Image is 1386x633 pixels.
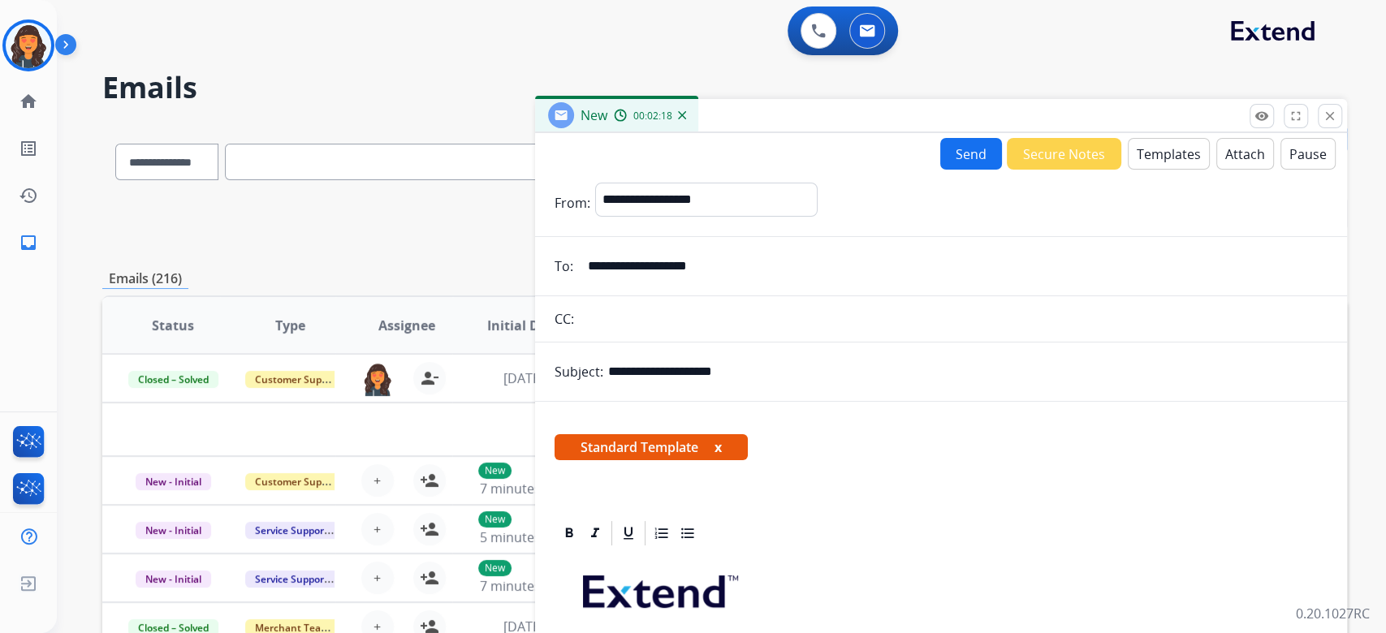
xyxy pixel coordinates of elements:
span: 00:02:18 [633,110,672,123]
img: avatar [6,23,51,68]
button: Secure Notes [1007,138,1121,170]
span: Closed – Solved [128,371,218,388]
span: Assignee [378,316,435,335]
div: Italic [583,521,607,545]
p: 0.20.1027RC [1296,604,1370,623]
span: New [581,106,607,124]
div: Bullet List [676,521,700,545]
div: Ordered List [650,521,674,545]
button: Pause [1280,138,1336,170]
span: New - Initial [136,522,211,539]
p: From: [555,193,590,213]
div: Underline [616,521,641,545]
mat-icon: remove_red_eye [1254,109,1269,123]
span: 5 minutes ago [480,528,567,546]
span: New - Initial [136,571,211,588]
mat-icon: person_remove [420,368,439,388]
span: 7 minutes ago [480,480,567,497]
button: x [715,437,722,457]
span: Standard Template [555,434,748,460]
p: New [478,463,512,479]
button: + [361,562,394,594]
mat-icon: person_add [420,519,439,539]
mat-icon: person_add [420,568,439,588]
button: Attach [1216,138,1274,170]
p: Subject: [555,362,603,381]
span: Service Support [245,571,338,588]
p: Emails (216) [102,269,188,289]
mat-icon: person_add [420,471,439,490]
span: Initial Date [486,316,559,335]
span: Type [275,316,305,335]
span: Service Support [245,522,338,539]
span: [DATE] [503,369,543,387]
mat-icon: inbox [19,233,38,252]
mat-icon: home [19,92,38,111]
span: Customer Support [245,371,351,388]
span: + [373,519,381,539]
span: Status [152,316,194,335]
p: New [478,511,512,527]
p: New [478,560,512,576]
p: CC: [555,309,574,329]
mat-icon: list_alt [19,139,38,158]
mat-icon: fullscreen [1289,109,1303,123]
div: Bold [557,521,581,545]
span: + [373,471,381,490]
span: 7 minutes ago [480,577,567,595]
h2: Emails [102,71,1347,104]
mat-icon: close [1323,109,1337,123]
button: + [361,513,394,545]
mat-icon: history [19,186,38,205]
span: Customer Support [245,473,351,490]
button: Templates [1128,138,1210,170]
p: To: [555,256,573,276]
span: + [373,568,381,588]
img: agent-avatar [361,362,394,396]
span: New - Initial [136,473,211,490]
button: + [361,464,394,497]
button: Send [940,138,1002,170]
